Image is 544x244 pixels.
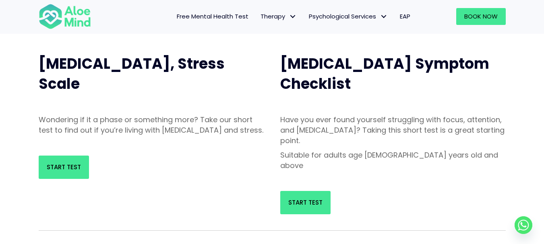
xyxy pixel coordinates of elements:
span: Free Mental Health Test [177,12,248,21]
a: Start Test [39,156,89,179]
nav: Menu [101,8,416,25]
span: EAP [400,12,410,21]
a: Free Mental Health Test [171,8,254,25]
span: Psychological Services [309,12,388,21]
span: Psychological Services: submenu [378,11,390,23]
a: Psychological ServicesPsychological Services: submenu [303,8,394,25]
span: Therapy: submenu [287,11,299,23]
a: EAP [394,8,416,25]
span: Start Test [288,198,323,207]
span: Book Now [464,12,498,21]
p: Have you ever found yourself struggling with focus, attention, and [MEDICAL_DATA]? Taking this sh... [280,115,506,146]
p: Suitable for adults age [DEMOGRAPHIC_DATA] years old and above [280,150,506,171]
span: [MEDICAL_DATA] Symptom Checklist [280,53,489,94]
a: Whatsapp [515,216,532,234]
span: Therapy [261,12,297,21]
a: Book Now [456,8,506,25]
img: Aloe mind Logo [39,3,91,30]
a: Start Test [280,191,331,214]
a: TherapyTherapy: submenu [254,8,303,25]
span: Start Test [47,163,81,171]
p: Wondering if it a phase or something more? Take our short test to find out if you’re living with ... [39,115,264,135]
span: [MEDICAL_DATA], Stress Scale [39,53,225,94]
